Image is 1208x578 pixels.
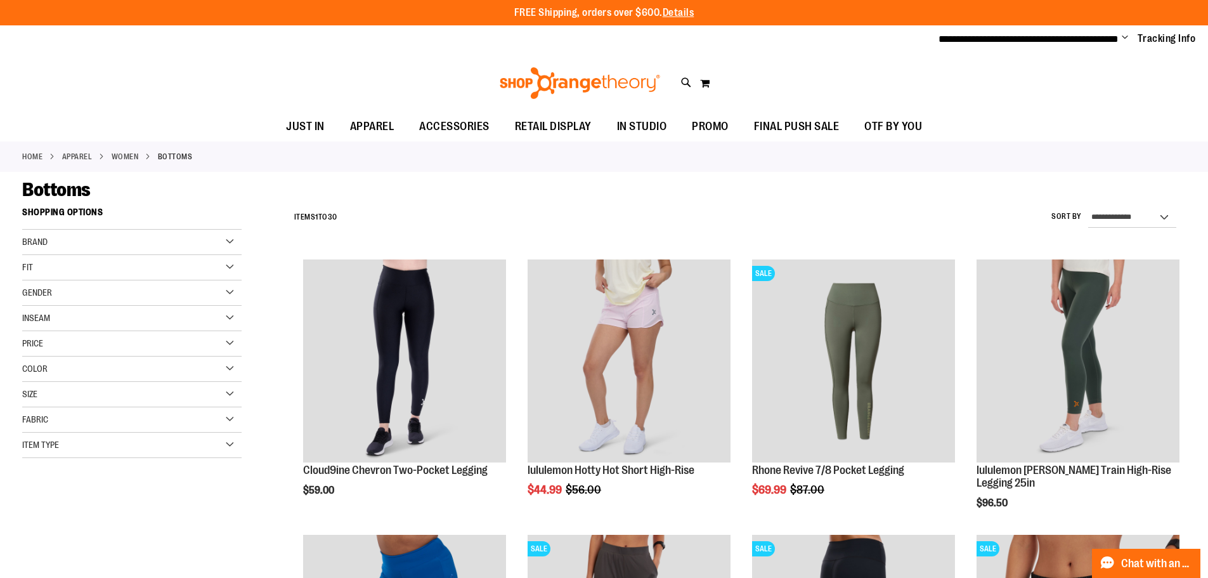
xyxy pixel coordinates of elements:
[1092,549,1201,578] button: Chat with an Expert
[502,112,604,141] a: RETAIL DISPLAY
[754,112,840,141] span: FINAL PUSH SALE
[515,112,592,141] span: RETAIL DISPLAY
[22,440,59,450] span: Item Type
[752,464,904,476] a: Rhone Revive 7/8 Pocket Legging
[528,464,694,476] a: lululemon Hotty Hot Short High-Rise
[22,338,43,348] span: Price
[977,464,1171,489] a: lululemon [PERSON_NAME] Train High-Rise Legging 25in
[294,207,337,227] h2: Items to
[663,7,694,18] a: Details
[62,151,93,162] a: APPAREL
[350,112,394,141] span: APPAREL
[1051,211,1082,222] label: Sort By
[752,541,775,556] span: SALE
[752,266,775,281] span: SALE
[977,259,1179,464] a: Main view of 2024 October lululemon Wunder Train High-Rise
[22,287,52,298] span: Gender
[977,541,999,556] span: SALE
[498,67,662,99] img: Shop Orangetheory
[22,151,42,162] a: Home
[752,259,955,464] a: Rhone Revive 7/8 Pocket LeggingSALE
[528,259,731,464] a: lululemon Hotty Hot Short High-Rise
[741,112,852,141] a: FINAL PUSH SALE
[1138,32,1196,46] a: Tracking Info
[514,6,694,20] p: FREE Shipping, orders over $600.
[1122,32,1128,45] button: Account menu
[566,483,603,496] span: $56.00
[22,414,48,424] span: Fabric
[752,259,955,463] img: Rhone Revive 7/8 Pocket Legging
[286,112,325,141] span: JUST IN
[22,313,50,323] span: Inseam
[158,151,193,162] strong: Bottoms
[977,259,1179,463] img: Main view of 2024 October lululemon Wunder Train High-Rise
[852,112,935,141] a: OTF BY YOU
[406,112,502,141] a: ACCESSORIES
[303,464,488,476] a: Cloud9ine Chevron Two-Pocket Legging
[303,259,506,463] img: Cloud9ine Chevron Two-Pocket Legging
[297,253,512,529] div: product
[617,112,667,141] span: IN STUDIO
[679,112,741,141] a: PROMO
[528,483,564,496] span: $44.99
[112,151,139,162] a: WOMEN
[22,201,242,230] strong: Shopping Options
[528,541,550,556] span: SALE
[521,253,737,529] div: product
[604,112,680,141] a: IN STUDIO
[22,237,48,247] span: Brand
[977,497,1010,509] span: $96.50
[328,213,337,221] span: 30
[273,112,337,141] a: JUST IN
[22,262,33,272] span: Fit
[315,213,318,221] span: 1
[419,112,490,141] span: ACCESSORIES
[22,364,48,374] span: Color
[1121,558,1193,570] span: Chat with an Expert
[970,253,1186,541] div: product
[22,389,37,399] span: Size
[337,112,407,141] a: APPAREL
[692,112,729,141] span: PROMO
[303,485,336,496] span: $59.00
[864,112,922,141] span: OTF BY YOU
[790,483,826,496] span: $87.00
[528,259,731,463] img: lululemon Hotty Hot Short High-Rise
[303,259,506,464] a: Cloud9ine Chevron Two-Pocket Legging
[22,179,91,200] span: Bottoms
[752,483,788,496] span: $69.99
[746,253,961,529] div: product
